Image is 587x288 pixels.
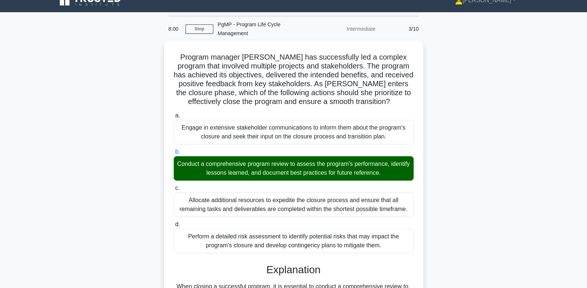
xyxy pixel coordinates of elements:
[174,156,414,181] div: Conduct a comprehensive program review to assess the program's performance, identify lessons lear...
[178,264,409,276] h3: Explanation
[175,221,180,227] span: d.
[174,192,414,217] div: Allocate additional resources to expedite the closure process and ensure that all remaining tasks...
[175,185,180,191] span: c.
[213,17,315,41] div: PgMP - Program Life Cycle Management
[315,21,380,36] div: Intermediate
[174,229,414,253] div: Perform a detailed risk assessment to identify potential risks that may impact the program's clos...
[164,21,186,36] div: 8:00
[173,53,414,107] h5: Program manager [PERSON_NAME] has successfully led a complex program that involved multiple proje...
[174,120,414,144] div: Engage in extensive stakeholder communications to inform them about the program's closure and see...
[186,24,213,34] a: Stop
[380,21,423,36] div: 3/10
[175,148,180,155] span: b.
[175,112,180,118] span: a.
